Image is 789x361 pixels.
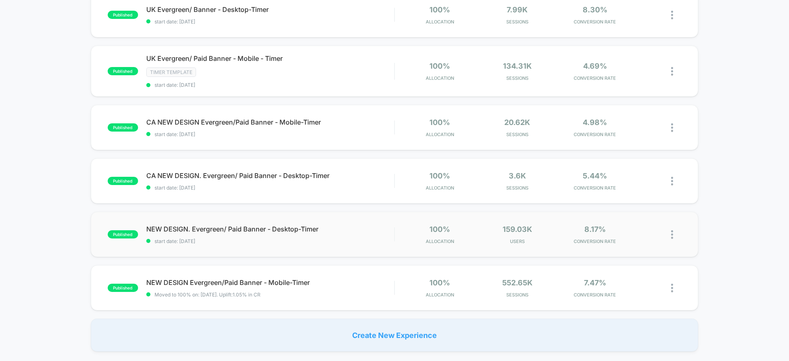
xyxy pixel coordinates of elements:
img: close [671,177,673,185]
span: published [108,230,138,238]
span: start date: [DATE] [146,82,394,88]
span: published [108,284,138,292]
span: 8.30% [583,5,607,14]
span: 100% [429,225,450,234]
span: CONVERSION RATE [558,238,632,244]
span: Allocation [426,19,454,25]
span: 8.17% [584,225,606,234]
span: UK Evergreen/ Banner - Desktop-Timer [146,5,394,14]
span: published [108,67,138,75]
span: published [108,123,138,132]
span: 4.98% [583,118,607,127]
span: NEW DESIGN. Evergreen/ Paid Banner - Desktop-Timer [146,225,394,233]
span: timer template [146,67,196,77]
div: Create New Experience [91,319,698,352]
span: UK Evergreen/ Paid Banner - Mobile - Timer [146,54,394,62]
span: 100% [429,5,450,14]
span: start date: [DATE] [146,185,394,191]
span: Sessions [481,75,554,81]
span: published [108,177,138,185]
span: Sessions [481,19,554,25]
span: CA NEW DESIGN. Evergreen/ Paid Banner - Desktop-Timer [146,171,394,180]
span: Sessions [481,292,554,298]
span: 4.69% [583,62,607,70]
img: close [671,284,673,292]
img: close [671,230,673,239]
span: 100% [429,118,450,127]
span: 7.99k [507,5,528,14]
span: Moved to 100% on: [DATE] . Uplift: 1.05% in CR [155,292,261,298]
span: Allocation [426,185,454,191]
span: CONVERSION RATE [558,75,632,81]
span: CONVERSION RATE [558,19,632,25]
span: 3.6k [509,171,526,180]
img: close [671,11,673,19]
span: start date: [DATE] [146,238,394,244]
span: 134.31k [503,62,532,70]
span: CONVERSION RATE [558,132,632,137]
span: 552.65k [502,278,533,287]
span: Allocation [426,292,454,298]
span: CONVERSION RATE [558,292,632,298]
span: Allocation [426,75,454,81]
span: 5.44% [583,171,607,180]
span: 20.62k [504,118,530,127]
span: 100% [429,278,450,287]
span: CA NEW DESIGN Evergreen/Paid Banner - Mobile-Timer [146,118,394,126]
span: 7.47% [584,278,606,287]
span: CONVERSION RATE [558,185,632,191]
span: 100% [429,171,450,180]
span: start date: [DATE] [146,19,394,25]
img: close [671,123,673,132]
span: Users [481,238,554,244]
span: Allocation [426,132,454,137]
span: NEW DESIGN Evergreen/Paid Banner - Mobile-Timer [146,278,394,287]
span: Sessions [481,185,554,191]
span: start date: [DATE] [146,131,394,137]
span: 100% [429,62,450,70]
img: close [671,67,673,76]
span: 159.03k [503,225,532,234]
span: Allocation [426,238,454,244]
span: Sessions [481,132,554,137]
span: published [108,11,138,19]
